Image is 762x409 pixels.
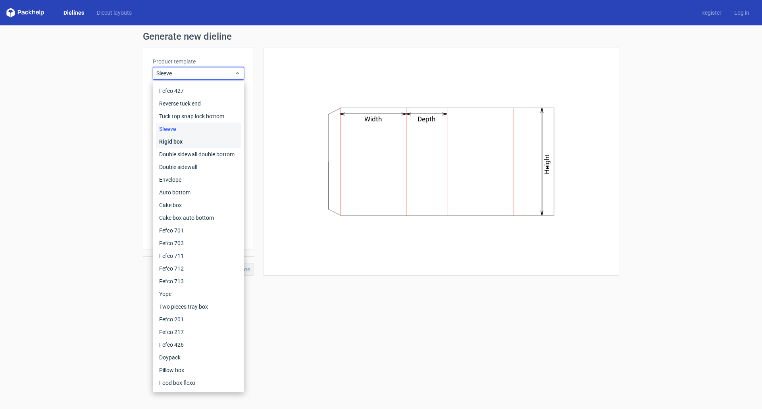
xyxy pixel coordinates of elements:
[728,9,756,17] a: Log in
[156,351,241,364] div: Doypack
[156,313,241,326] div: Fefco 201
[156,135,241,148] div: Rigid box
[156,288,241,300] div: Yope
[156,161,241,173] div: Double sidewall
[156,148,241,161] div: Double sidewall double bottom
[156,199,241,211] div: Cake box
[156,237,241,250] div: Fefco 703
[156,376,241,389] div: Food box flexo
[57,9,90,17] a: Dielines
[156,186,241,199] div: Auto bottom
[156,211,241,224] div: Cake box auto bottom
[695,9,728,17] a: Register
[156,173,241,186] div: Envelope
[156,338,241,351] div: Fefco 426
[156,69,235,77] span: Sleeve
[156,123,241,135] div: Sleeve
[156,110,241,123] div: Tuck top snap lock bottom
[418,115,436,123] text: Depth
[156,97,241,110] div: Reverse tuck end
[90,9,138,17] a: Diecut layouts
[156,326,241,338] div: Fefco 217
[143,32,619,41] h1: Generate new dieline
[156,84,241,97] div: Fefco 427
[543,154,551,174] text: Height
[153,58,244,65] label: Product template
[156,262,241,275] div: Fefco 712
[156,300,241,313] div: Two pieces tray box
[156,224,241,237] div: Fefco 701
[365,115,382,123] text: Width
[156,364,241,376] div: Pillow box
[156,250,241,262] div: Fefco 711
[156,275,241,288] div: Fefco 713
